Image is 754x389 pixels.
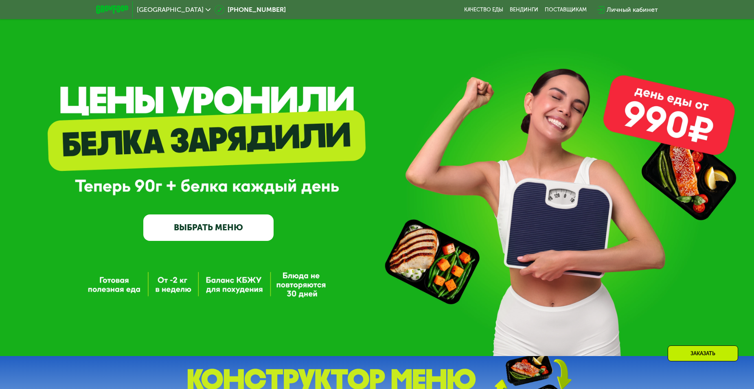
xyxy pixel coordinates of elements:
[464,7,503,13] a: Качество еды
[545,7,587,13] div: поставщикам
[668,345,738,361] div: Заказать
[607,5,658,15] div: Личный кабинет
[137,7,204,13] span: [GEOGRAPHIC_DATA]
[215,5,286,15] a: [PHONE_NUMBER]
[143,214,274,240] a: ВЫБРАТЬ МЕНЮ
[510,7,538,13] a: Вендинги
